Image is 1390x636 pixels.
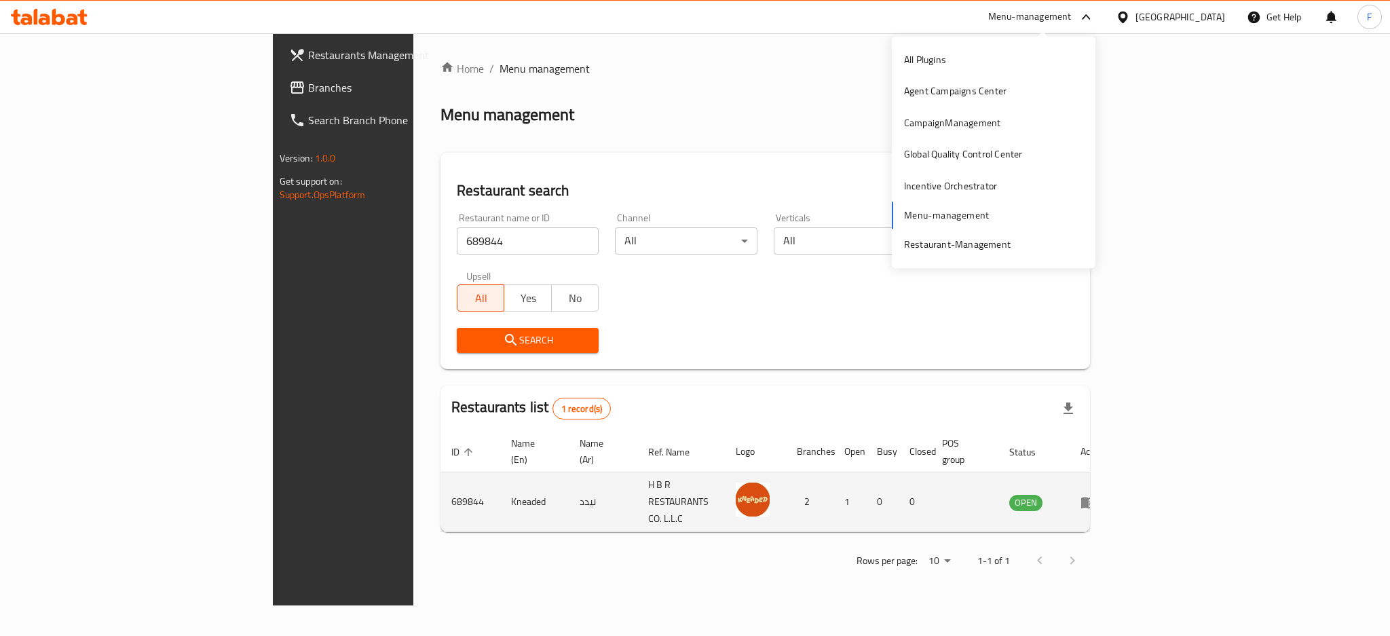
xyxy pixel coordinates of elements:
span: Get support on: [280,172,342,190]
a: Support.OpsPlatform [280,186,366,204]
div: All [774,227,916,255]
a: Restaurants Management [278,39,505,71]
span: Version: [280,149,313,167]
td: 0 [866,472,899,532]
span: Menu management [500,60,590,77]
td: نيدد [569,472,637,532]
button: No [551,284,599,312]
button: Search [457,328,599,353]
h2: Menu management [440,104,574,126]
a: Branches [278,71,505,104]
div: Menu [1081,494,1106,510]
div: OPEN [1009,495,1042,511]
div: CampaignManagement [904,115,1001,130]
td: Kneaded [500,472,569,532]
label: Upsell [466,271,491,280]
button: Yes [504,284,551,312]
div: Total records count [552,398,612,419]
span: Restaurants Management [308,47,494,63]
span: POS group [942,435,982,468]
div: Rows per page: [923,551,956,572]
nav: breadcrumb [440,60,1090,77]
table: enhanced table [440,431,1116,532]
div: Incentive Orchestrator [904,179,997,193]
th: Logo [725,431,786,472]
div: Export file [1052,392,1085,425]
div: All [615,227,757,255]
th: Branches [786,431,833,472]
td: 1 [833,472,866,532]
input: Search for restaurant name or ID.. [457,227,599,255]
div: Restaurant-Management [904,237,1011,252]
td: H B R RESTAURANTS CO. L.L.C [637,472,725,532]
span: OPEN [1009,495,1042,510]
th: Action [1070,431,1116,472]
span: Ref. Name [648,444,707,460]
span: No [557,288,593,308]
th: Busy [866,431,899,472]
td: 2 [786,472,833,532]
span: Branches [308,79,494,96]
th: Closed [899,431,931,472]
span: F [1367,10,1372,24]
button: All [457,284,504,312]
h2: Restaurants list [451,397,611,419]
span: Search [468,332,588,349]
span: Status [1009,444,1053,460]
span: Yes [510,288,546,308]
div: Agent Campaigns Center [904,84,1007,99]
img: Kneaded [736,483,770,517]
span: ID [451,444,477,460]
div: [GEOGRAPHIC_DATA] [1135,10,1225,24]
div: Menu-management [988,9,1072,25]
span: Search Branch Phone [308,112,494,128]
h2: Restaurant search [457,181,1074,201]
a: Search Branch Phone [278,104,505,136]
div: Global Quality Control Center [904,147,1023,162]
span: Name (En) [511,435,552,468]
span: 1 record(s) [553,403,611,415]
p: 1-1 of 1 [977,553,1010,569]
td: 0 [899,472,931,532]
span: Name (Ar) [580,435,621,468]
span: 1.0.0 [315,149,336,167]
span: All [463,288,499,308]
div: All Plugins [904,52,946,67]
th: Open [833,431,866,472]
p: Rows per page: [857,553,918,569]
